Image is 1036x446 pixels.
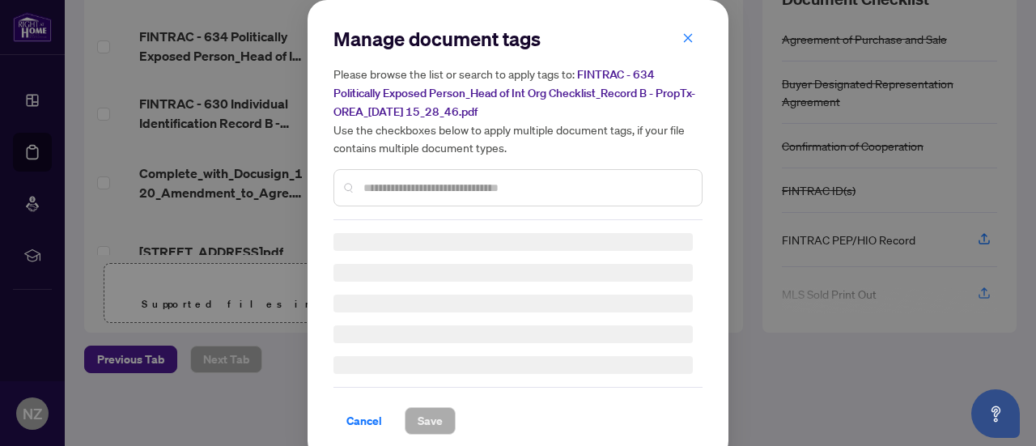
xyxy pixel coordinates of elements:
[682,32,694,44] span: close
[333,407,395,435] button: Cancel
[405,407,456,435] button: Save
[333,65,703,156] h5: Please browse the list or search to apply tags to: Use the checkboxes below to apply multiple doc...
[333,67,695,119] span: FINTRAC - 634 Politically Exposed Person_Head of Int Org Checklist_Record B - PropTx-OREA_[DATE] ...
[346,408,382,434] span: Cancel
[971,389,1020,438] button: Open asap
[333,26,703,52] h2: Manage document tags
